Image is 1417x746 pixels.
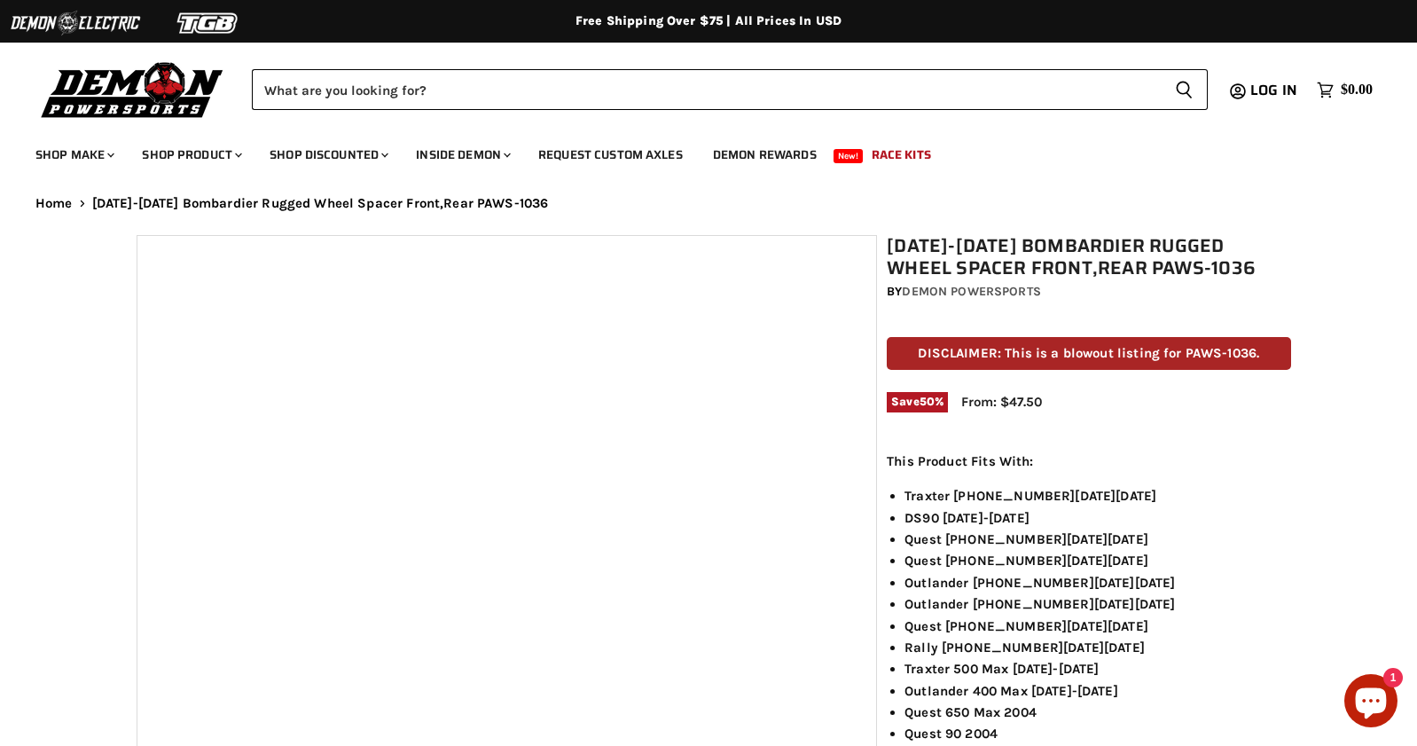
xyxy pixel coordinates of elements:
li: DS90 [DATE]-[DATE] [904,507,1290,529]
p: DISCLAIMER: This is a blowout listing for PAWS-1036. [887,337,1290,370]
li: Traxter 500 Max [DATE]-[DATE] [904,658,1290,679]
span: Log in [1250,79,1297,101]
div: by [887,282,1290,302]
li: Outlander [PHONE_NUMBER][DATE][DATE] [904,593,1290,615]
button: Search [1161,69,1208,110]
span: [DATE]-[DATE] Bombardier Rugged Wheel Spacer Front,Rear PAWS-1036 [92,196,549,211]
a: Inside Demon [403,137,521,173]
inbox-online-store-chat: Shopify online store chat [1339,674,1403,732]
li: Quest 90 2004 [904,723,1290,744]
a: Home [35,196,73,211]
span: Save % [887,392,948,412]
a: Shop Make [22,137,125,173]
a: Demon Rewards [700,137,830,173]
a: Log in [1242,82,1308,98]
a: Shop Product [129,137,253,173]
a: Request Custom Axles [525,137,696,173]
a: Shop Discounted [256,137,399,173]
li: Traxter [PHONE_NUMBER][DATE][DATE] [904,485,1290,506]
span: New! [834,149,864,163]
a: Demon Powersports [902,284,1040,299]
span: 50 [920,395,935,408]
img: TGB Logo 2 [142,6,275,40]
li: Outlander [PHONE_NUMBER][DATE][DATE] [904,572,1290,593]
h1: [DATE]-[DATE] Bombardier Rugged Wheel Spacer Front,Rear PAWS-1036 [887,235,1290,279]
span: From: $47.50 [961,394,1042,410]
form: Product [252,69,1208,110]
li: Quest [PHONE_NUMBER][DATE][DATE] [904,550,1290,571]
a: $0.00 [1308,77,1382,103]
p: This Product Fits With: [887,451,1290,472]
a: Race Kits [858,137,944,173]
li: Outlander 400 Max [DATE]-[DATE] [904,680,1290,702]
li: Quest [PHONE_NUMBER][DATE][DATE] [904,616,1290,637]
ul: Main menu [22,130,1368,173]
img: Demon Powersports [35,58,230,121]
li: Quest [PHONE_NUMBER][DATE][DATE] [904,529,1290,550]
li: Quest 650 Max 2004 [904,702,1290,723]
span: $0.00 [1341,82,1373,98]
img: Demon Electric Logo 2 [9,6,142,40]
li: Rally [PHONE_NUMBER][DATE][DATE] [904,637,1290,658]
input: Search [252,69,1161,110]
